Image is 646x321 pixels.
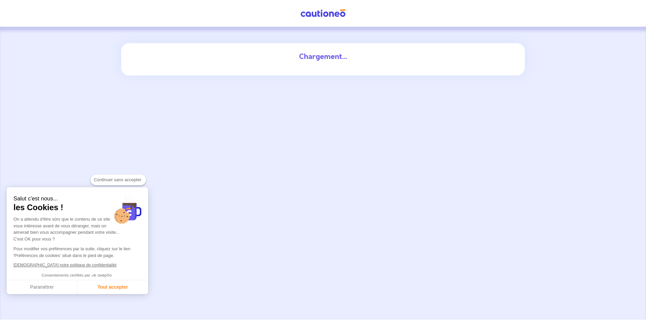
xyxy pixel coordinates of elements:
[38,271,116,280] button: Consentements certifiés par
[298,9,348,18] img: Cautioneo
[13,195,141,202] small: Salut c'est nous...
[13,202,141,213] span: les Cookies !
[141,51,505,62] div: Chargement...
[13,246,141,259] p: Pour modifier vos préférences par la suite, cliquez sur le lien 'Préférences de cookies' situé da...
[13,263,116,267] a: [DEMOGRAPHIC_DATA] notre politique de confidentialité
[77,280,148,294] button: Tout accepter
[92,265,112,286] svg: Axeptio
[13,216,141,242] div: On a attendu d'être sûrs que le contenu de ce site vous intéresse avant de vous déranger, mais on...
[7,280,77,294] button: Paramétrer
[94,176,143,183] span: Continuer sans accepter
[42,274,90,277] span: Consentements certifiés par
[91,174,146,185] button: Continuer sans accepter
